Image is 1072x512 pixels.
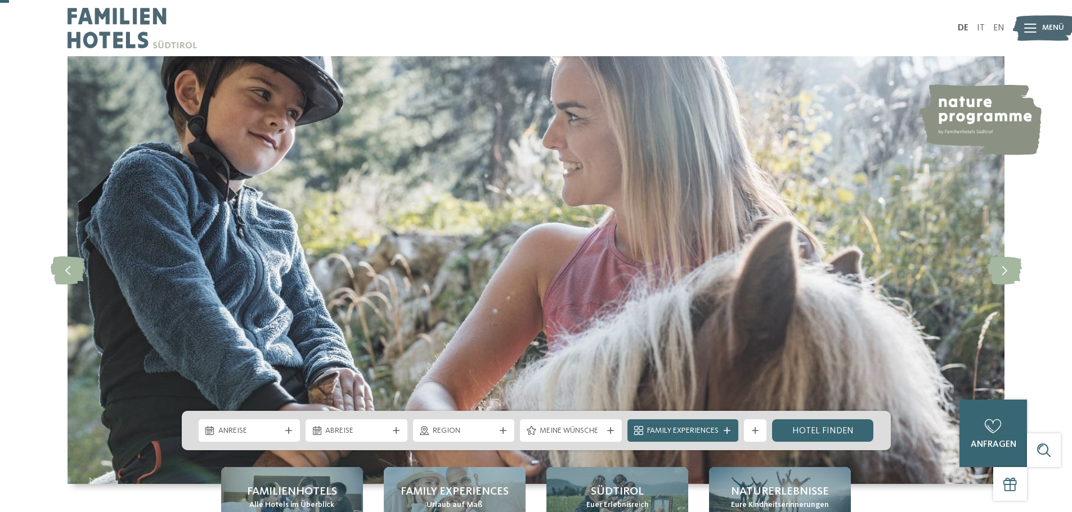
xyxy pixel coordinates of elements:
span: anfragen [971,440,1016,449]
span: Abreise [325,425,388,437]
a: anfragen [959,400,1027,467]
span: Anreise [218,425,281,437]
span: Euer Erlebnisreich [586,500,649,511]
span: Urlaub auf Maß [427,500,482,511]
span: Eure Kindheitserinnerungen [731,500,829,511]
span: Family Experiences [401,484,509,500]
span: Family Experiences [647,425,719,437]
span: Menü [1042,22,1064,34]
span: Südtirol [591,484,644,500]
span: Meine Wünsche [540,425,602,437]
span: Alle Hotels im Überblick [249,500,334,511]
span: Familienhotels [247,484,337,500]
span: Region [433,425,495,437]
a: EN [993,24,1004,33]
img: nature programme by Familienhotels Südtirol [918,84,1042,155]
a: Hotel finden [772,419,874,442]
span: Naturerlebnisse [731,484,829,500]
img: Familienhotels Südtirol: The happy family places [68,56,1004,484]
a: DE [958,24,968,33]
a: IT [977,24,985,33]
